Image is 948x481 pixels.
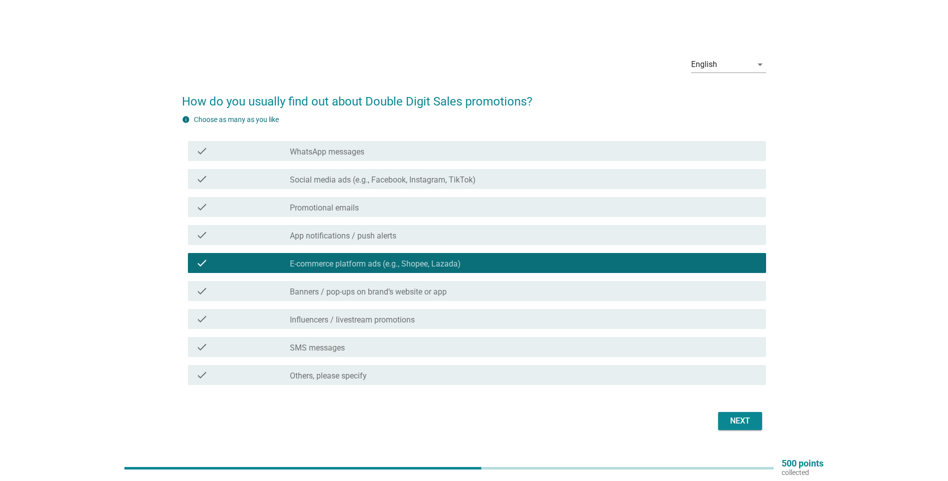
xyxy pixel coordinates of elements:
[196,145,208,157] i: check
[196,285,208,297] i: check
[196,369,208,381] i: check
[196,229,208,241] i: check
[754,58,766,70] i: arrow_drop_down
[726,415,754,427] div: Next
[290,147,364,157] label: WhatsApp messages
[196,313,208,325] i: check
[182,115,190,123] i: info
[782,459,824,468] p: 500 points
[782,468,824,477] p: collected
[290,203,359,213] label: Promotional emails
[290,343,345,353] label: SMS messages
[194,115,279,123] label: Choose as many as you like
[196,173,208,185] i: check
[691,60,717,69] div: English
[196,201,208,213] i: check
[290,259,461,269] label: E-commerce platform ads (e.g., Shopee, Lazada)
[196,257,208,269] i: check
[290,175,476,185] label: Social media ads (e.g., Facebook, Instagram, TikTok)
[290,315,415,325] label: Influencers / livestream promotions
[718,412,762,430] button: Next
[182,82,766,110] h2: How do you usually find out about Double Digit Sales promotions?
[290,231,396,241] label: App notifications / push alerts
[196,341,208,353] i: check
[290,371,367,381] label: Others, please specify
[290,287,447,297] label: Banners / pop-ups on brand’s website or app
